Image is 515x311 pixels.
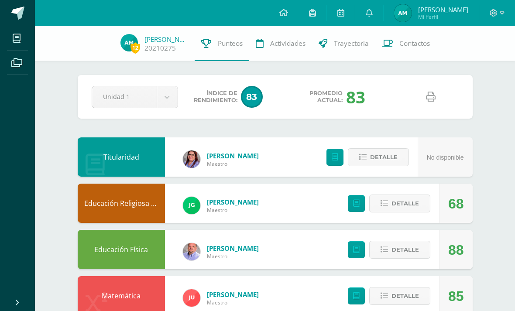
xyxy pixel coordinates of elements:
span: 83 [241,86,263,108]
span: Punteos [218,39,243,48]
span: Maestro [207,253,259,260]
img: 6c58b5a751619099581147680274b29f.png [183,243,200,260]
span: Unidad 1 [103,86,146,107]
a: Punteos [195,26,249,61]
img: dd74073e1ceb608b178861522878e826.png [120,34,138,51]
a: Actividades [249,26,312,61]
span: [PERSON_NAME] [207,198,259,206]
img: 3da61d9b1d2c0c7b8f7e89c78bbce001.png [183,197,200,214]
span: Detalle [391,195,419,212]
span: Contactos [399,39,430,48]
span: Trayectoria [334,39,369,48]
div: Educación Religiosa Escolar [78,184,165,223]
a: Contactos [375,26,436,61]
span: [PERSON_NAME] [418,5,468,14]
span: [PERSON_NAME] [207,290,259,299]
a: Trayectoria [312,26,375,61]
span: Maestro [207,299,259,306]
img: dd74073e1ceb608b178861522878e826.png [394,4,412,22]
div: 88 [448,230,464,270]
span: [PERSON_NAME] [207,151,259,160]
span: Detalle [391,288,419,304]
button: Detalle [369,195,430,212]
span: [PERSON_NAME] [207,244,259,253]
img: b5613e1a4347ac065b47e806e9a54e9c.png [183,289,200,307]
a: 20210275 [144,44,176,53]
span: Actividades [270,39,306,48]
button: Detalle [369,287,430,305]
span: 12 [130,42,140,53]
div: Titularidad [78,137,165,177]
a: [PERSON_NAME] [144,35,188,44]
button: Detalle [348,148,409,166]
div: 83 [346,85,365,108]
a: Unidad 1 [92,86,178,108]
span: Mi Perfil [418,13,468,21]
div: Educación Física [78,230,165,269]
span: No disponible [427,154,464,161]
img: fda4ebce342fd1e8b3b59cfba0d95288.png [183,150,200,168]
span: Índice de Rendimiento: [194,90,237,104]
span: Promedio actual: [309,90,343,104]
div: 68 [448,184,464,223]
span: Maestro [207,206,259,214]
span: Maestro [207,160,259,167]
button: Detalle [369,241,430,259]
span: Detalle [370,149,398,165]
span: Detalle [391,242,419,258]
